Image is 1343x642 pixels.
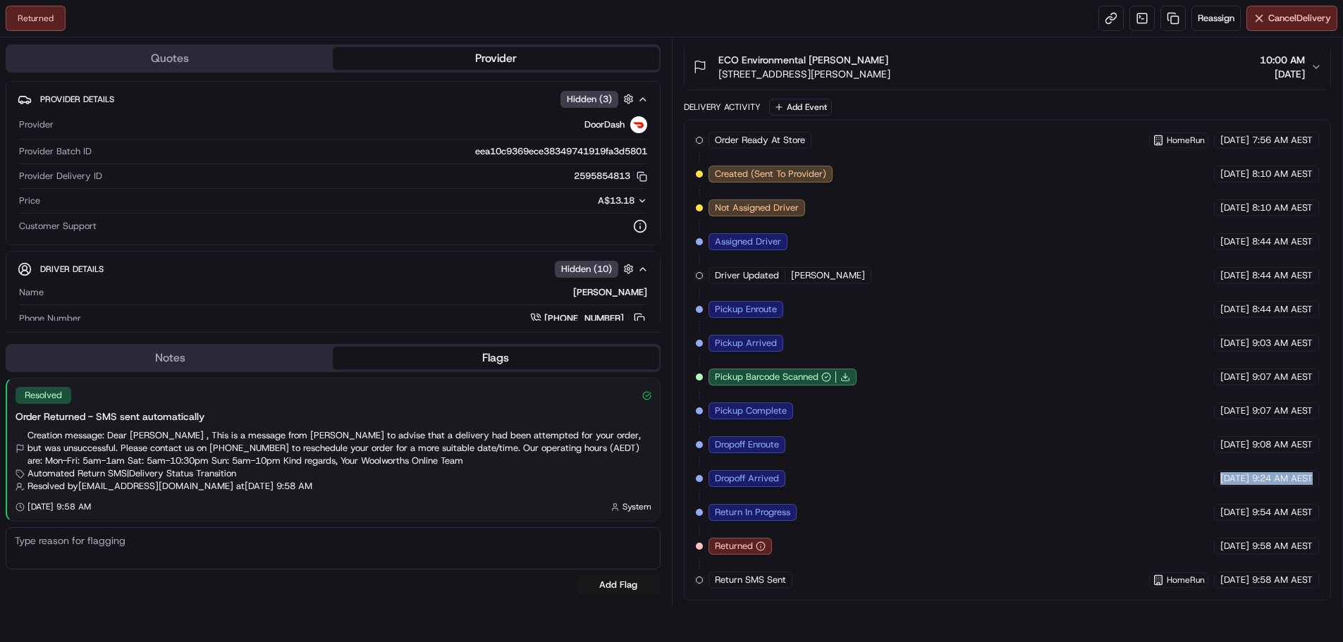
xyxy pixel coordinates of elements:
[715,472,779,485] span: Dropoff Arrived
[1220,202,1249,214] span: [DATE]
[19,312,81,325] span: Phone Number
[791,269,865,282] span: [PERSON_NAME]
[19,145,92,158] span: Provider Batch ID
[1153,574,1205,586] button: HomeRun
[560,90,637,108] button: Hidden (3)
[1252,371,1313,383] span: 9:07 AM AEST
[1260,67,1305,81] span: [DATE]
[576,575,661,595] button: Add Flag
[1252,506,1313,519] span: 9:54 AM AEST
[18,257,649,280] button: Driver DetailsHidden (10)
[1220,574,1249,586] span: [DATE]
[19,195,40,207] span: Price
[1191,6,1241,31] button: Reassign
[1220,506,1249,519] span: [DATE]
[715,371,831,383] button: Pickup Barcode Scanned
[715,371,818,383] span: Pickup Barcode Scanned
[574,170,647,183] button: 2595854813
[333,47,658,70] button: Provider
[19,220,97,233] span: Customer Support
[715,540,753,553] span: Returned
[530,311,647,326] a: [PHONE_NUMBER]
[1220,235,1249,248] span: [DATE]
[1167,574,1205,586] span: HomeRun
[1220,540,1249,553] span: [DATE]
[1198,12,1234,25] span: Reassign
[718,53,888,67] span: ECO Environmental [PERSON_NAME]
[523,195,647,207] button: A$13.18
[18,87,649,111] button: Provider DetailsHidden (3)
[715,303,777,316] span: Pickup Enroute
[715,202,799,214] span: Not Assigned Driver
[1220,134,1249,147] span: [DATE]
[1220,303,1249,316] span: [DATE]
[1252,202,1313,214] span: 8:10 AM AEST
[630,116,647,133] img: doordash_logo_v2.png
[1252,168,1313,180] span: 8:10 AM AEST
[40,264,104,275] span: Driver Details
[27,429,651,467] span: Creation message: Dear [PERSON_NAME] , This is a message from [PERSON_NAME] to advise that a deli...
[718,67,890,81] span: [STREET_ADDRESS][PERSON_NAME]
[1220,472,1249,485] span: [DATE]
[1220,269,1249,282] span: [DATE]
[1260,53,1305,67] span: 10:00 AM
[1252,540,1313,553] span: 9:58 AM AEST
[1252,269,1313,282] span: 8:44 AM AEST
[715,168,826,180] span: Created (Sent To Provider)
[685,44,1331,89] button: ECO Environmental [PERSON_NAME][STREET_ADDRESS][PERSON_NAME]10:00 AM[DATE]
[7,47,333,70] button: Quotes
[1220,168,1249,180] span: [DATE]
[1252,337,1313,350] span: 9:03 AM AEST
[715,405,787,417] span: Pickup Complete
[19,170,102,183] span: Provider Delivery ID
[1167,135,1205,146] span: HomeRun
[333,347,658,369] button: Flags
[1252,235,1313,248] span: 8:44 AM AEST
[598,195,634,206] span: A$13.18
[1252,405,1313,417] span: 9:07 AM AEST
[1220,438,1249,451] span: [DATE]
[561,263,612,276] span: Hidden ( 10 )
[1268,12,1331,25] span: Cancel Delivery
[1220,337,1249,350] span: [DATE]
[1252,303,1313,316] span: 8:44 AM AEST
[544,312,624,325] span: [PHONE_NUMBER]
[1220,405,1249,417] span: [DATE]
[19,118,54,131] span: Provider
[236,480,312,493] span: at [DATE] 9:58 AM
[715,235,781,248] span: Assigned Driver
[715,269,779,282] span: Driver Updated
[555,260,637,278] button: Hidden (10)
[715,438,779,451] span: Dropoff Enroute
[715,506,790,519] span: Return In Progress
[7,347,333,369] button: Notes
[1252,472,1313,485] span: 9:24 AM AEST
[27,467,236,480] span: Automated Return SMS | Delivery Status Transition
[40,94,114,105] span: Provider Details
[715,574,786,586] span: Return SMS Sent
[19,286,44,299] span: Name
[1252,134,1313,147] span: 7:56 AM AEST
[16,387,71,404] div: Resolved
[27,501,91,512] span: [DATE] 9:58 AM
[715,134,805,147] span: Order Ready At Store
[1220,371,1249,383] span: [DATE]
[27,480,233,493] span: Resolved by [EMAIL_ADDRESS][DOMAIN_NAME]
[567,93,612,106] span: Hidden ( 3 )
[16,409,651,424] div: Order Returned - SMS sent automatically
[49,286,647,299] div: [PERSON_NAME]
[584,118,625,131] span: DoorDash
[1252,574,1313,586] span: 9:58 AM AEST
[1246,6,1337,31] button: CancelDelivery
[1252,438,1313,451] span: 9:08 AM AEST
[623,501,651,512] span: System
[684,101,761,113] div: Delivery Activity
[475,145,647,158] span: eea10c9369ece38349741919fa3d5801
[715,337,777,350] span: Pickup Arrived
[769,99,832,116] button: Add Event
